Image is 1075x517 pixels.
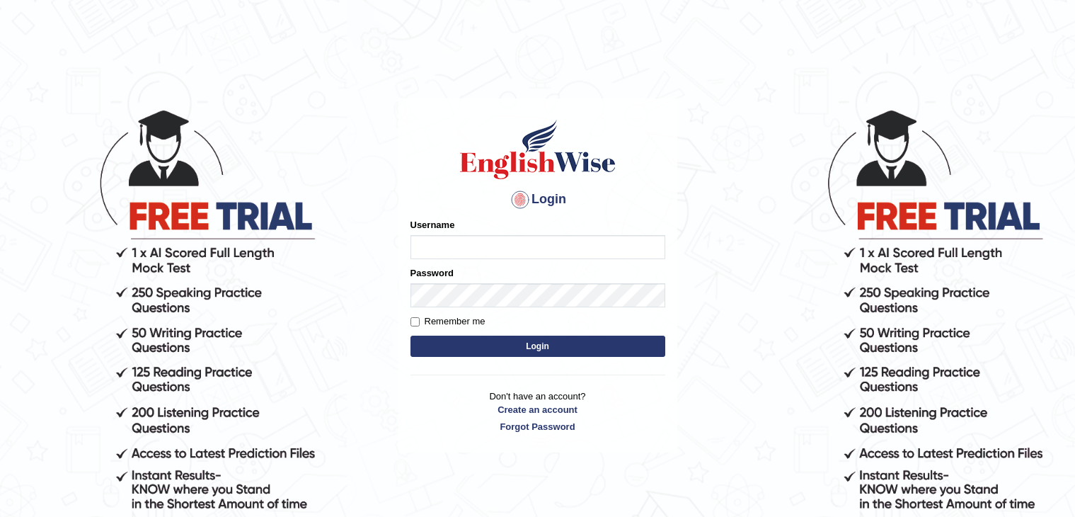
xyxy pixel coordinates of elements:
p: Don't have an account? [410,390,665,433]
a: Create an account [410,403,665,416]
label: Remember me [410,314,485,329]
img: Logo of English Wise sign in for intelligent practice with AI [457,118,619,181]
a: Forgot Password [410,420,665,433]
input: Remember me [410,317,420,326]
label: Password [410,266,454,280]
h4: Login [410,188,665,211]
label: Username [410,218,455,232]
button: Login [410,336,665,357]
